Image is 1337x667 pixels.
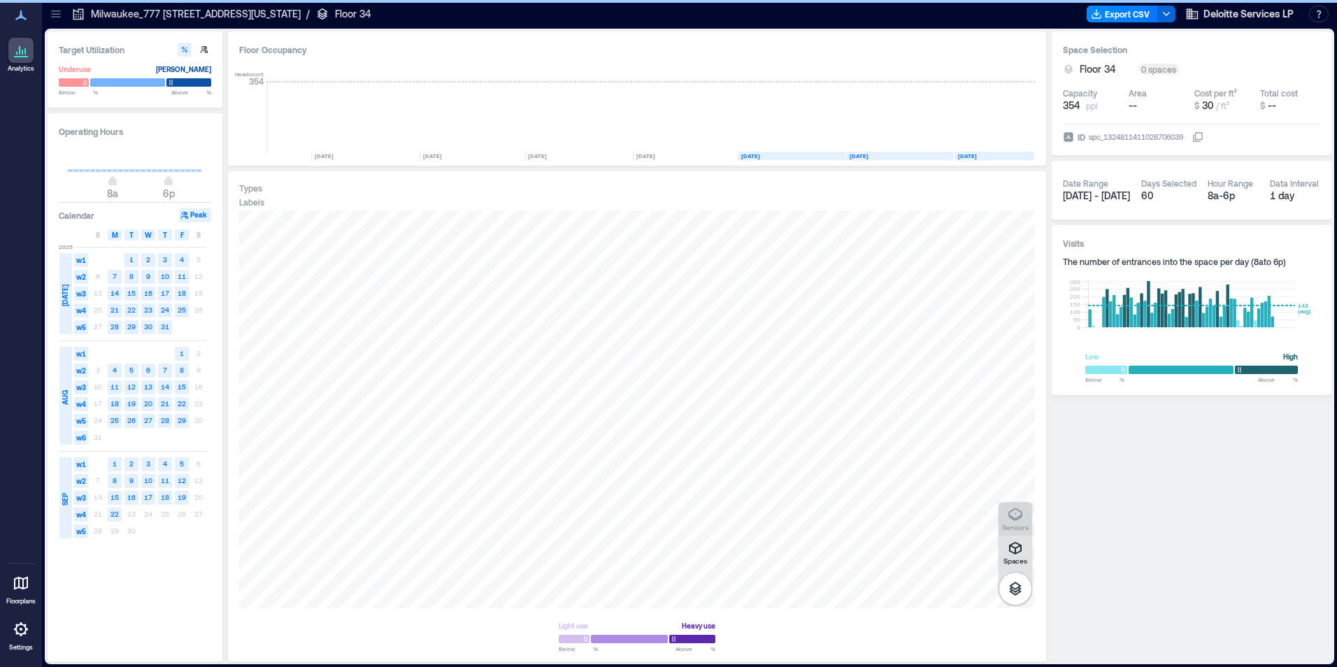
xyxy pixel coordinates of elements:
[1194,87,1237,99] div: Cost per ft²
[6,597,36,605] p: Floorplans
[110,289,119,297] text: 14
[110,382,119,391] text: 11
[161,272,169,280] text: 10
[559,645,598,653] span: Below %
[161,476,169,485] text: 11
[180,349,184,357] text: 1
[129,366,134,374] text: 5
[1087,130,1185,144] div: spc_1324811411028706039
[163,255,167,264] text: 3
[1216,101,1229,110] span: / ft²
[1260,101,1265,110] span: $
[129,229,134,241] span: T
[178,416,186,424] text: 29
[1063,189,1130,201] span: [DATE] - [DATE]
[1208,189,1259,203] div: 8a - 6p
[178,493,186,501] text: 19
[163,229,167,241] span: T
[144,476,152,485] text: 10
[180,459,184,468] text: 5
[110,322,119,331] text: 28
[110,306,119,314] text: 21
[1070,293,1080,300] tspan: 200
[1141,189,1196,203] div: 60
[1129,87,1147,99] div: Area
[1063,256,1320,267] div: The number of entrances into the space per day ( 8a to 6p )
[1203,7,1294,21] span: Deloitte Services LP
[559,619,588,633] div: Light use
[958,152,977,159] text: [DATE]
[528,152,547,159] text: [DATE]
[1002,523,1029,531] p: Sensors
[163,187,175,199] span: 6p
[59,285,71,306] span: [DATE]
[180,366,184,374] text: 8
[178,289,186,297] text: 18
[4,612,38,656] a: Settings
[1202,99,1213,111] span: 30
[163,459,167,468] text: 4
[113,476,117,485] text: 8
[161,399,169,408] text: 21
[113,366,117,374] text: 4
[1129,99,1137,111] span: --
[129,476,134,485] text: 9
[179,208,211,222] button: Peak
[1003,557,1027,565] p: Spaces
[1208,178,1253,189] div: Hour Range
[144,416,152,424] text: 27
[1070,308,1080,315] tspan: 100
[161,382,169,391] text: 14
[129,255,134,264] text: 1
[110,510,119,518] text: 22
[180,229,184,241] span: F
[113,272,117,280] text: 7
[144,382,152,391] text: 13
[144,493,152,501] text: 17
[1268,99,1276,111] span: --
[1260,87,1298,99] div: Total cost
[107,187,118,199] span: 8a
[1258,375,1298,384] span: Above %
[146,366,150,374] text: 6
[1270,189,1321,203] div: 1 day
[74,524,88,538] span: w5
[2,566,40,610] a: Floorplans
[146,459,150,468] text: 3
[1063,99,1080,113] span: 354
[144,306,152,314] text: 23
[741,152,760,159] text: [DATE]
[1080,62,1116,76] span: Floor 34
[96,229,100,241] span: S
[1070,278,1080,285] tspan: 300
[1063,43,1320,57] h3: Space Selection
[146,255,150,264] text: 2
[9,643,33,652] p: Settings
[1077,324,1080,331] tspan: 0
[59,43,211,57] h3: Target Utilization
[1270,178,1319,189] div: Data Interval
[91,7,301,21] p: Milwaukee_777 [STREET_ADDRESS][US_STATE]
[1141,178,1196,189] div: Days Selected
[178,306,186,314] text: 25
[1063,99,1123,113] button: 354 ppl
[178,399,186,408] text: 22
[144,289,152,297] text: 16
[161,416,169,424] text: 28
[1194,99,1254,113] button: $ 30 / ft²
[1078,130,1085,144] span: ID
[127,493,136,501] text: 16
[59,493,71,505] span: SEP
[3,34,38,77] a: Analytics
[74,320,88,334] span: w5
[161,289,169,297] text: 17
[423,152,442,159] text: [DATE]
[59,390,71,405] span: AUG
[74,380,88,394] span: w3
[315,152,334,159] text: [DATE]
[74,508,88,522] span: w4
[113,459,117,468] text: 1
[180,255,184,264] text: 4
[127,306,136,314] text: 22
[675,645,715,653] span: Above %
